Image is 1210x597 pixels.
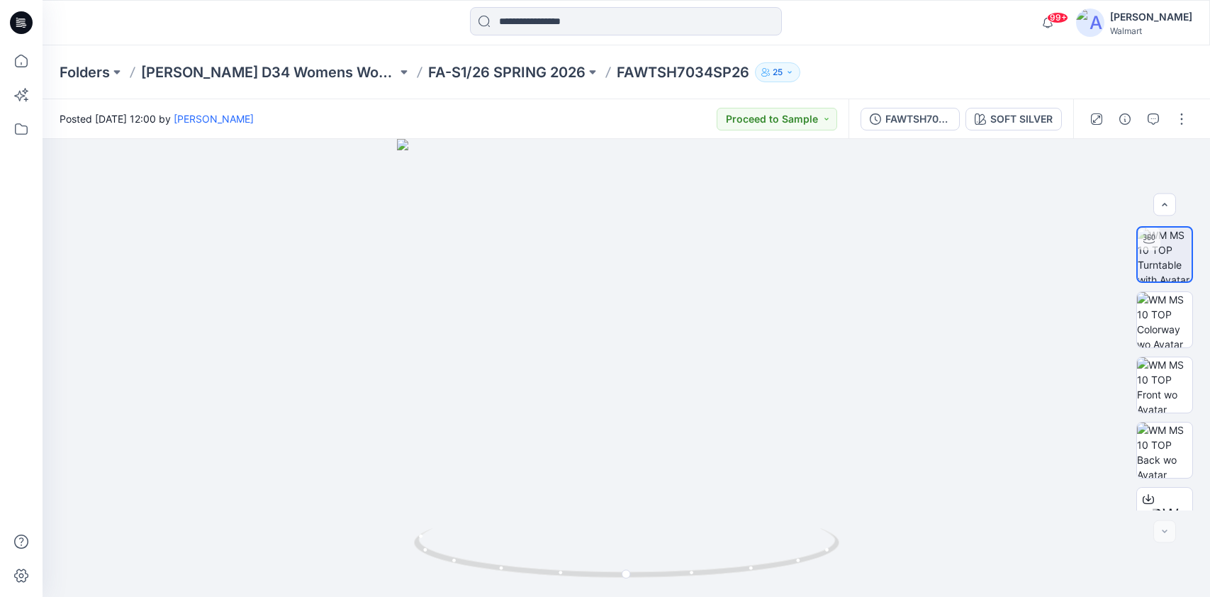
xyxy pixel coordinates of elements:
[1137,292,1192,347] img: WM MS 10 TOP Colorway wo Avatar
[1047,12,1068,23] span: 99+
[141,62,397,82] a: [PERSON_NAME] D34 Womens Wovens
[885,111,951,127] div: FAWTSH7034SP26
[965,108,1062,130] button: SOFT SILVER
[617,62,749,82] p: FAWTSH7034SP26
[60,111,254,126] span: Posted [DATE] 12:00 by
[174,113,254,125] a: [PERSON_NAME]
[1137,423,1192,478] img: WM MS 10 TOP Back wo Avatar
[60,62,110,82] a: Folders
[428,62,586,82] a: FA-S1/26 SPRING 2026
[1151,503,1179,528] span: BW
[861,108,960,130] button: FAWTSH7034SP26
[990,111,1053,127] div: SOFT SILVER
[1137,357,1192,413] img: WM MS 10 TOP Front wo Avatar
[1110,26,1192,36] div: Walmart
[1114,108,1136,130] button: Details
[755,62,800,82] button: 25
[1076,9,1104,37] img: avatar
[773,65,783,80] p: 25
[1138,228,1192,281] img: WM MS 10 TOP Turntable with Avatar
[1110,9,1192,26] div: [PERSON_NAME]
